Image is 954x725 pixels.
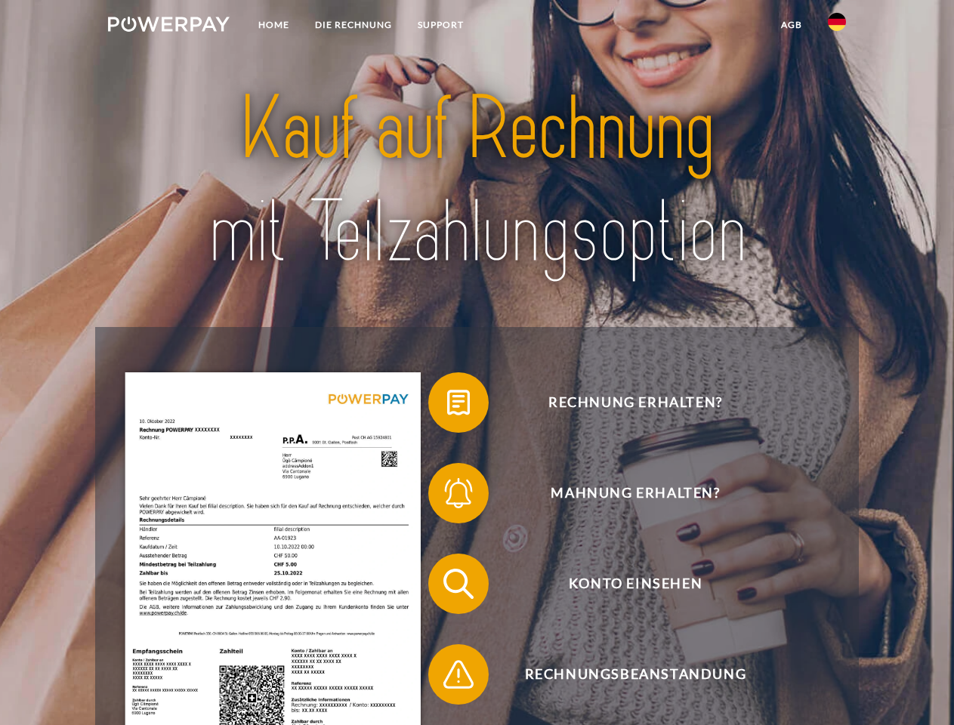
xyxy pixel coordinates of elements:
span: Konto einsehen [450,554,820,614]
a: DIE RECHNUNG [302,11,405,39]
button: Rechnungsbeanstandung [428,644,821,705]
button: Konto einsehen [428,554,821,614]
span: Rechnung erhalten? [450,372,820,433]
span: Mahnung erhalten? [450,463,820,523]
img: qb_bill.svg [440,384,477,421]
img: logo-powerpay-white.svg [108,17,230,32]
a: Home [245,11,302,39]
img: qb_bell.svg [440,474,477,512]
img: qb_warning.svg [440,656,477,693]
button: Rechnung erhalten? [428,372,821,433]
img: de [828,13,846,31]
a: SUPPORT [405,11,477,39]
img: qb_search.svg [440,565,477,603]
a: agb [768,11,815,39]
button: Mahnung erhalten? [428,463,821,523]
span: Rechnungsbeanstandung [450,644,820,705]
img: title-powerpay_de.svg [144,72,810,289]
